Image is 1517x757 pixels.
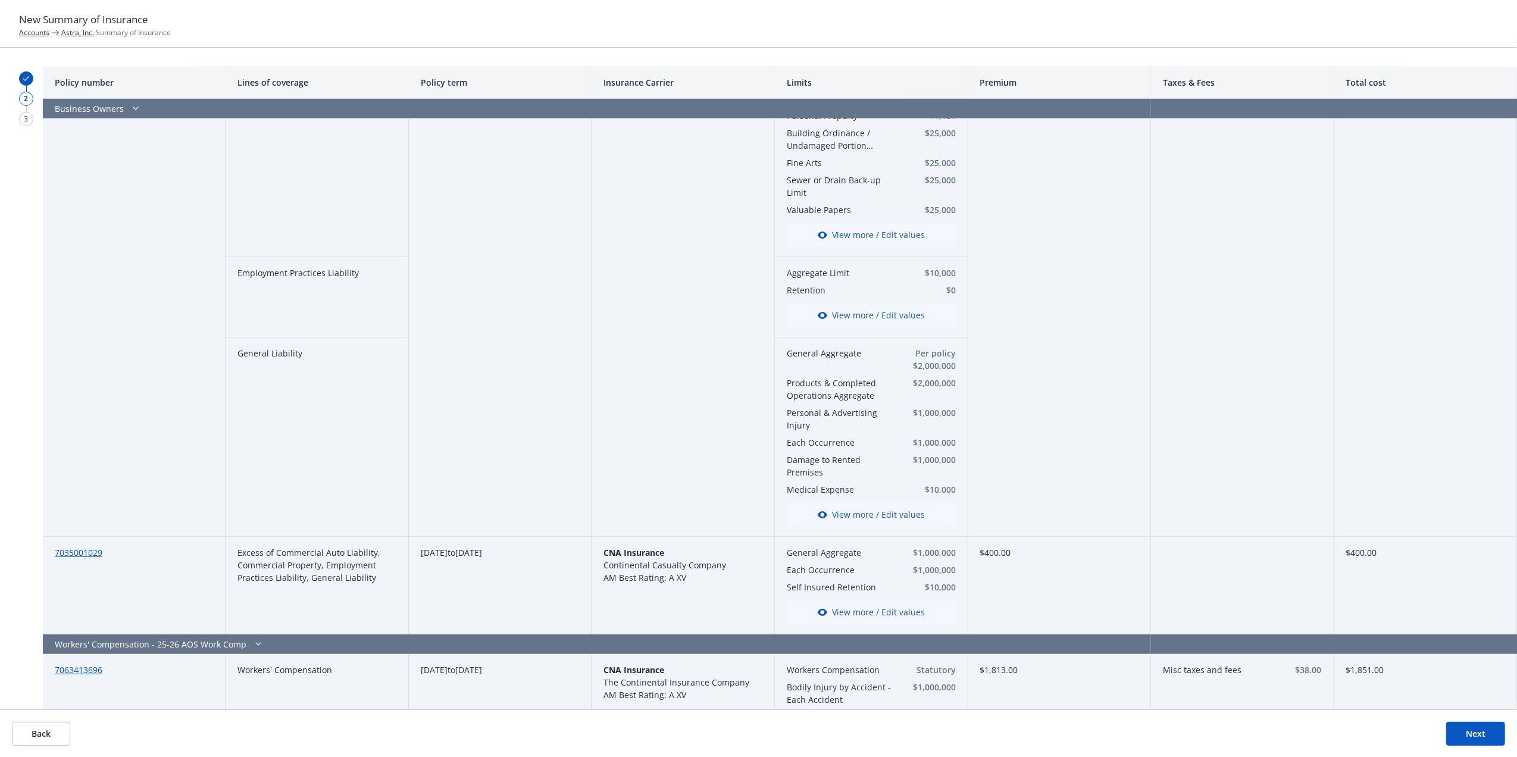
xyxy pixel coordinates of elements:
span: [DATE] [455,664,482,675]
button: Products & Completed Operations Aggregate [787,377,892,402]
button: Resize column [1507,67,1517,98]
span: General Aggregate [787,546,892,559]
button: Statutory [896,664,956,676]
div: to [409,537,592,634]
span: Each Occurrence [787,564,892,576]
span: AM Best Rating: A XV [603,689,686,700]
button: $25,000 [896,204,956,216]
div: Insurance Carrier [592,67,774,99]
button: $1,000,000 [896,436,956,449]
button: Damage to Rented Premises [787,453,892,478]
button: $38.00 [1269,664,1321,676]
div: 2 [19,92,33,106]
button: General Aggregate [787,347,892,359]
button: Aggregate Limit [787,267,892,279]
button: View more / Edit values [787,304,956,327]
button: Each Occurrence [787,436,892,449]
button: Resize column [399,67,409,98]
span: $1,000,000 [896,681,956,693]
span: CNA Insurance [603,664,664,675]
button: Building Ordinance / Undamaged Portion (Coverage A) [787,127,892,152]
button: $25,000 [896,127,956,139]
button: View more / Edit values [787,503,956,527]
div: Premium [968,67,1151,99]
div: $400.00 [1334,537,1517,634]
div: Employment Practices Liability [226,257,408,337]
div: $400.00 [968,537,1151,634]
button: $25,000 [896,157,956,169]
button: Medical Expense [787,483,892,496]
button: Next [1446,722,1505,746]
div: 3 [19,112,33,126]
button: Valuable Papers [787,204,892,216]
span: Summary of Insurance [61,27,171,37]
button: View more / Edit values [787,600,956,624]
div: Business Owners [43,99,1151,118]
button: $1,000,000 [896,564,956,576]
span: $10,000 [896,267,956,279]
button: Resize column [582,67,592,98]
span: $25,000 [896,174,956,186]
span: [DATE] [455,547,482,558]
span: The Continental Insurance Company [603,677,749,688]
button: $1,000,000 [896,406,956,419]
button: $2,000,000 [896,377,956,389]
button: Resize column [765,67,775,98]
button: Bodily Injury by Accident - Each Accident [787,681,892,706]
button: Workers Compensation [787,664,892,676]
span: [DATE] [421,664,448,675]
button: Resize column [959,67,968,98]
button: View more / Edit values [787,223,956,247]
a: 7063413696 [55,664,102,675]
a: Accounts [19,27,49,37]
button: Fine Arts [787,157,892,169]
button: Misc taxes and fees [1163,664,1264,676]
button: Retention [787,284,892,296]
span: Self Insured Retention [787,581,892,593]
div: Policy number [43,67,226,99]
a: 7035001029 [55,547,102,558]
div: Taxes & Fees [1151,67,1334,99]
span: Sewer or Drain Back-up Limit [787,174,892,199]
button: $1,000,000 [896,546,956,559]
span: Personal & Advertising Injury [787,406,892,431]
button: $1,000,000 [896,453,956,466]
button: Resize column [216,67,226,98]
button: $10,000 [896,581,956,593]
button: $0 [896,284,956,296]
div: General Liability [226,337,408,537]
button: $10,000 [896,483,956,496]
div: Limits [775,67,968,99]
div: Total cost [1334,67,1517,99]
div: Workers' Compensation - 25-26 AOS Work Comp [43,634,1151,654]
div: Commercial Property [226,70,408,257]
span: Per policy $2,000,000 [896,347,956,372]
div: Excess of Commercial Auto Liability, Commercial Property, Employment Practices Liability, General... [226,537,408,634]
button: Back [12,722,70,746]
button: Resize column [1325,67,1334,98]
span: AM Best Rating: A XV [603,572,686,583]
